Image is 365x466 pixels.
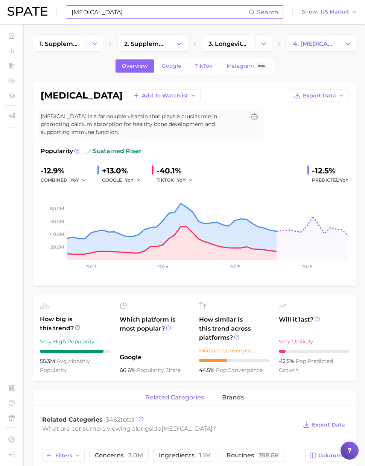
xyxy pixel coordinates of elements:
[70,176,87,185] button: YoY
[287,36,340,51] a: 4. [MEDICAL_DATA]
[155,59,188,73] a: Google
[159,452,211,458] span: ingredients
[40,315,111,333] span: How big is this trend?
[42,416,103,423] span: Related Categories
[55,452,72,459] span: Filters
[42,449,85,462] button: Filters
[102,165,146,177] div: +13.0%
[102,176,146,185] div: GOOGLE
[293,40,334,47] span: 4. [MEDICAL_DATA]
[189,59,219,73] a: TikTok
[40,358,56,364] span: 55.3m
[142,93,188,99] span: Add to Watchlist
[6,449,17,460] a: Log out. Currently logged in with e-mail yumi.toki@spate.nyc.
[95,452,143,458] span: concerns
[312,176,348,185] span: Predicted
[290,89,348,102] button: Export Data
[259,452,279,459] span: 398.8k
[40,350,111,353] div: 9 / 10
[216,367,263,373] span: convergence
[106,416,134,423] span: total
[106,416,120,423] span: 3462
[199,315,270,342] span: How similar is this trend across platforms?
[157,176,198,185] div: TIKTOK
[222,394,244,401] span: brands
[42,423,297,434] div: What are consumers viewing alongside ?
[279,315,350,333] span: Will it last?
[302,10,318,14] span: Show
[33,36,87,51] a: 1. supplements & ingestibles
[87,36,103,51] button: Change Category
[41,91,123,100] h1: [MEDICAL_DATA]
[340,36,356,51] button: Change Category
[145,394,204,401] span: related categories
[162,63,181,69] span: Google
[120,315,190,349] span: Which platform is most popular?
[340,177,348,183] span: YoY
[41,112,245,136] span: [MEDICAL_DATA] is a fat-soluble vitamin that plays a crucial role in promoting calcium absorption...
[125,177,134,183] span: YoY
[161,425,213,432] span: [MEDICAL_DATA]
[40,358,90,373] span: monthly popularity
[303,93,336,99] span: Export Data
[301,420,347,430] button: Export Data
[279,350,350,353] div: 1 / 10
[312,422,345,428] span: Export Data
[118,36,171,51] a: 2. supplements
[41,147,73,156] span: Popularity
[199,367,216,373] span: 44.5%
[296,358,307,364] abbr: popularity index
[255,36,272,51] button: Change Category
[56,358,68,364] abbr: average
[85,148,91,154] img: sustained riser
[120,353,190,362] span: Google
[318,452,343,459] span: Columns
[177,177,186,183] span: YoY
[85,147,141,156] span: sustained riser
[279,358,333,373] span: predicted growth
[40,337,111,346] div: Very High Popularity
[199,452,211,459] span: 1.1m
[129,89,201,102] button: Add to Watchlist
[116,59,154,73] a: Overview
[41,165,91,177] div: -12.9%
[199,359,270,362] div: 4 / 10
[177,176,193,185] button: YoY
[279,358,296,364] span: -12.5%
[125,176,141,185] button: YoY
[321,10,349,14] span: US Market
[124,40,165,47] span: 2. supplements
[312,165,348,177] div: -12.5%
[202,36,255,51] a: 3. longevity supplements
[120,367,137,373] span: 66.6%
[301,264,312,269] tspan: 2026
[300,7,359,17] button: ShowUS Market
[220,59,274,73] a: InstagramBeta
[122,63,148,69] span: Overview
[258,63,265,69] span: Beta
[257,9,278,16] span: Search
[70,177,79,183] span: YoY
[41,176,91,185] div: combined
[227,63,254,69] span: Instagram
[279,337,350,346] div: Very Unlikely
[137,367,181,373] span: popularity share
[157,264,169,269] tspan: 2024
[85,264,96,269] tspan: 2023
[230,264,240,269] tspan: 2025
[71,6,249,18] input: Search here for a brand, industry, or ingredient
[227,452,279,458] span: routines
[208,40,249,47] span: 3. longevity supplements
[40,40,80,47] span: 1. supplements & ingestibles
[305,449,347,462] button: Columns
[216,367,228,373] abbr: popularity index
[8,7,47,16] img: SPATE
[171,36,187,51] button: Change Category
[128,452,143,459] span: 3.0m
[157,165,198,177] div: -40.1%
[199,346,270,355] div: Medium Convergence
[195,63,213,69] span: TikTok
